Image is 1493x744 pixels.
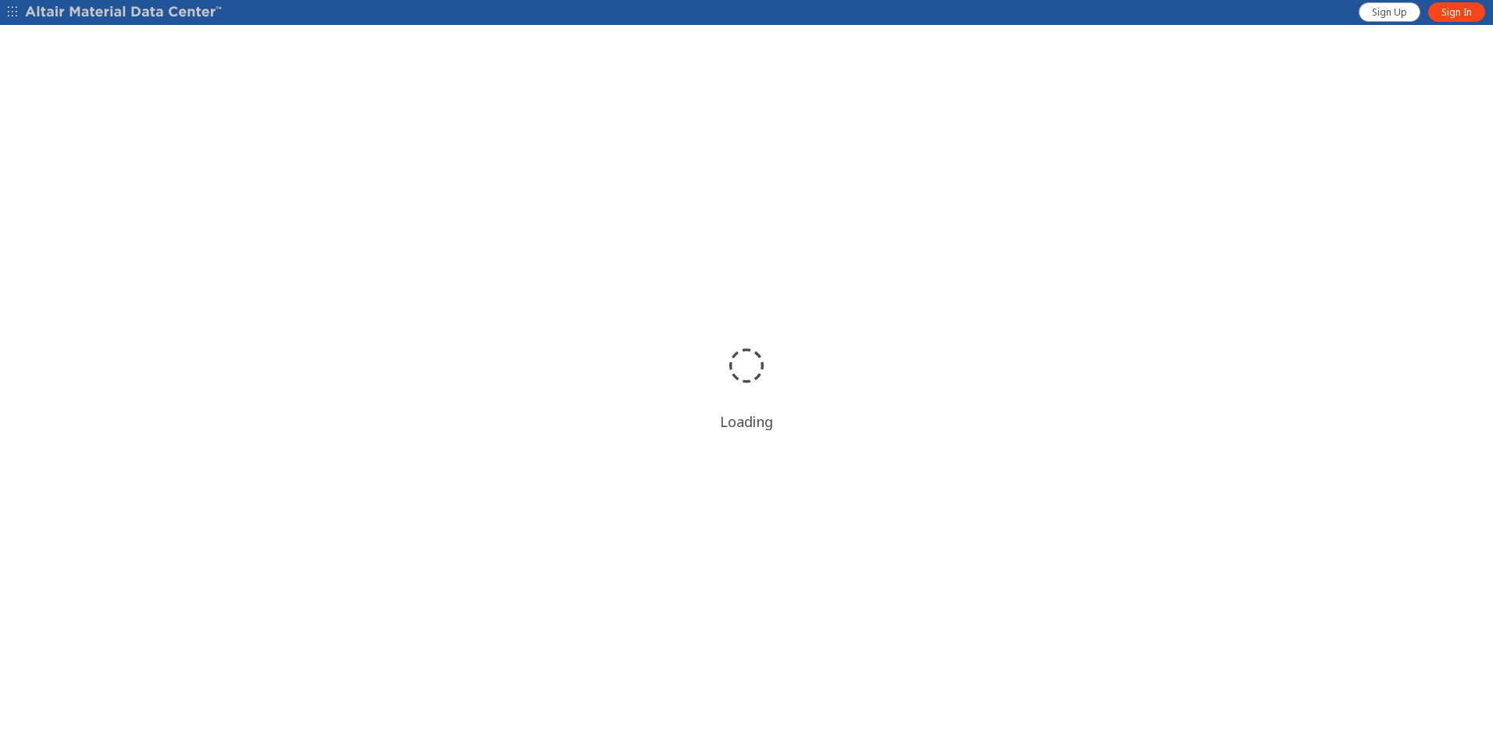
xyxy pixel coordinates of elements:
span: Sign In [1441,6,1472,19]
a: Sign In [1428,2,1485,22]
img: Altair Material Data Center [25,5,224,20]
a: Sign Up [1359,2,1420,22]
div: Loading [720,412,773,431]
span: Sign Up [1372,6,1407,19]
